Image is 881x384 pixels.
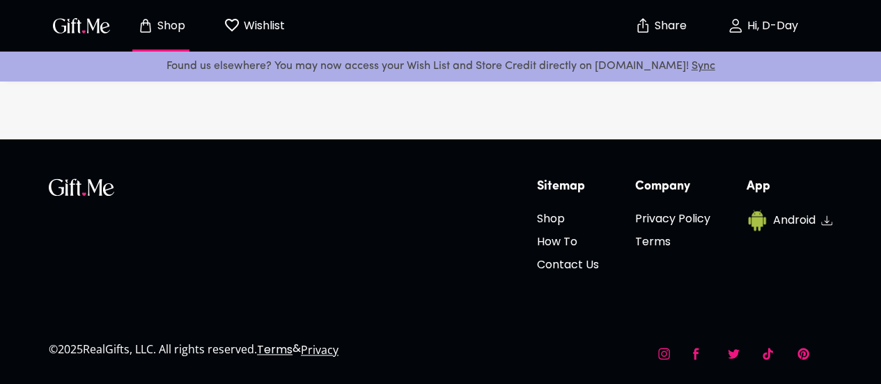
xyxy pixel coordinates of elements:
p: & [293,341,301,370]
button: Hi, D-Day [693,3,832,48]
button: Wishlist page [216,3,293,48]
a: Terms [257,341,293,358]
button: GiftMe Logo [49,17,114,34]
h6: Contact Us [537,256,599,273]
h6: Privacy Policy [635,210,710,227]
h6: Shop [537,210,599,227]
p: Found us elsewhere? You may now access your Wish List and Store Credit directly on [DOMAIN_NAME]! [11,57,870,75]
img: GiftMe Logo [49,178,114,195]
h6: Company [635,178,710,195]
h6: Android [773,211,816,229]
h6: Sitemap [537,178,599,195]
p: Share [651,20,687,32]
a: AndroidAndroid [747,210,832,231]
img: GiftMe Logo [50,15,113,36]
img: secure [634,17,651,34]
button: Store page [123,3,199,48]
p: © 2025 RealGifts, LLC. All rights reserved. [49,340,257,358]
h6: How To [537,233,599,250]
h6: Terms [635,233,710,250]
p: Wishlist [240,17,285,35]
button: Share [636,1,685,50]
a: Sync [692,61,715,72]
h6: App [747,178,832,195]
p: Shop [154,20,185,32]
img: Android [747,210,767,231]
a: Privacy [301,342,338,358]
p: Hi, D-Day [744,20,798,32]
